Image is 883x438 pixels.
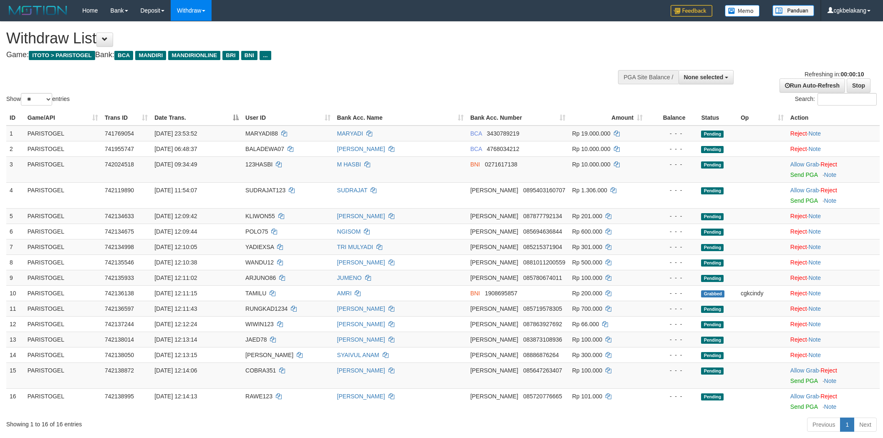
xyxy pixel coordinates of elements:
span: Copy 087863927692 to clipboard [523,321,562,327]
td: · [787,347,880,362]
span: Pending [701,213,724,220]
span: Pending [701,337,724,344]
span: [PERSON_NAME] [470,305,518,312]
span: Copy 085719578305 to clipboard [523,305,562,312]
td: · [787,316,880,332]
td: PARISTOGEL [24,254,101,270]
span: [DATE] 12:14:13 [154,393,197,400]
a: Allow Grab [790,393,819,400]
span: Copy 085694636844 to clipboard [523,228,562,235]
th: Amount: activate to sort column ascending [569,110,646,126]
td: 7 [6,239,24,254]
span: Rp 10.000.000 [572,146,611,152]
td: PARISTOGEL [24,224,101,239]
a: Send PGA [790,378,817,384]
span: Pending [701,321,724,328]
span: · [790,161,820,168]
td: · [787,285,880,301]
td: · [787,362,880,388]
a: Note [808,274,821,281]
a: M HASBI [337,161,361,168]
div: - - - [649,227,694,236]
th: Date Trans.: activate to sort column descending [151,110,242,126]
span: TAMILU [245,290,266,297]
span: Rp 19.000.000 [572,130,611,137]
a: [PERSON_NAME] [337,259,385,266]
div: - - - [649,320,694,328]
td: · [787,156,880,182]
span: Rp 301.000 [572,244,602,250]
span: Copy 08886876264 to clipboard [523,352,559,358]
a: Send PGA [790,403,817,410]
span: Copy 3430789219 to clipboard [487,130,520,137]
th: Balance [646,110,698,126]
div: - - - [649,289,694,297]
td: 12 [6,316,24,332]
span: WANDU12 [245,259,274,266]
a: Run Auto-Refresh [780,78,845,93]
td: 11 [6,301,24,316]
a: Note [824,403,837,410]
label: Search: [795,93,877,106]
strong: 00:00:10 [840,71,864,78]
a: Reject [790,146,807,152]
a: Reject [790,130,807,137]
a: Stop [847,78,870,93]
a: Reject [790,290,807,297]
label: Show entries [6,93,70,106]
span: · [790,187,820,194]
a: Note [824,171,837,178]
span: Rp 700.000 [572,305,602,312]
span: Pending [701,352,724,359]
span: Rp 500.000 [572,259,602,266]
span: 742138872 [105,367,134,374]
th: Bank Acc. Name: activate to sort column ascending [334,110,467,126]
td: · [787,270,880,285]
a: [PERSON_NAME] [337,305,385,312]
span: YADIEXSA [245,244,274,250]
th: User ID: activate to sort column ascending [242,110,334,126]
td: · [787,254,880,270]
td: PARISTOGEL [24,388,101,414]
a: Reject [790,228,807,235]
td: PARISTOGEL [24,301,101,316]
a: Reject [790,336,807,343]
span: ARJUNO86 [245,274,276,281]
a: Send PGA [790,171,817,178]
span: Rp 1.306.000 [572,187,607,194]
span: MANDIRI [135,51,166,60]
a: Reject [790,213,807,219]
td: · [787,208,880,224]
span: 742134633 [105,213,134,219]
span: Rp 10.000.000 [572,161,611,168]
span: Pending [701,131,724,138]
a: Reject [790,352,807,358]
span: [PERSON_NAME] [470,336,518,343]
span: 741955747 [105,146,134,152]
span: Pending [701,306,724,313]
span: [DATE] 09:34:49 [154,161,197,168]
td: · [787,141,880,156]
span: [PERSON_NAME] [470,352,518,358]
td: PARISTOGEL [24,347,101,362]
input: Search: [817,93,877,106]
h1: Withdraw List [6,30,580,47]
span: JAED78 [245,336,267,343]
span: [PERSON_NAME] [470,259,518,266]
a: Reject [820,367,837,374]
div: - - - [649,366,694,375]
a: Previous [807,418,840,432]
span: None selected [684,74,724,81]
div: - - - [649,305,694,313]
span: Copy 085780674011 to clipboard [523,274,562,281]
span: 123HASBI [245,161,272,168]
td: PARISTOGEL [24,362,101,388]
a: Send PGA [790,197,817,204]
span: ... [260,51,271,60]
span: 742136597 [105,305,134,312]
span: Copy 083873108936 to clipboard [523,336,562,343]
th: Game/API: activate to sort column ascending [24,110,101,126]
td: PARISTOGEL [24,316,101,332]
a: Reject [820,187,837,194]
div: - - - [649,243,694,251]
